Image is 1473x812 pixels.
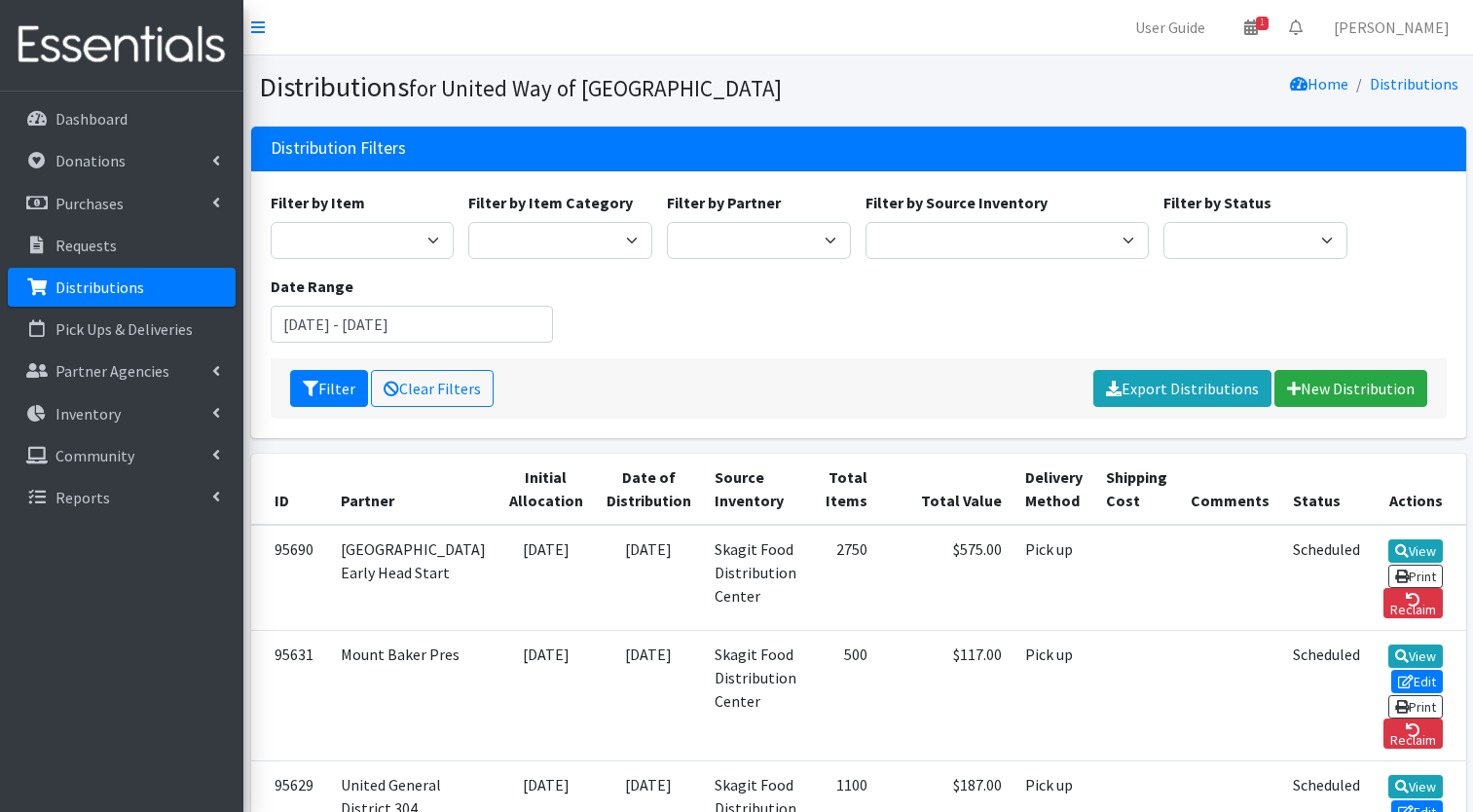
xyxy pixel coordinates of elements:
[329,630,497,760] td: Mount Baker Pres
[1318,8,1465,47] a: [PERSON_NAME]
[1281,454,1372,525] th: Status
[1179,454,1281,525] th: Comments
[1229,8,1273,47] a: 1
[55,277,144,297] p: Distributions
[879,630,1013,760] td: $117.00
[259,70,852,104] h1: Distributions
[1281,525,1372,631] td: Scheduled
[1388,565,1444,588] a: Print
[703,454,808,525] th: Source Inventory
[8,99,236,138] a: Dashboard
[1256,17,1269,30] span: 1
[1391,670,1444,693] a: Edit
[1120,8,1221,47] a: User Guide
[808,525,879,631] td: 2750
[8,226,236,265] a: Requests
[271,275,353,298] label: Date Range
[1383,588,1444,618] a: Reclaim
[8,436,236,475] a: Community
[497,525,595,631] td: [DATE]
[1388,539,1444,563] a: View
[595,525,703,631] td: [DATE]
[879,525,1013,631] td: $575.00
[251,630,329,760] td: 95631
[290,370,368,407] button: Filter
[1013,525,1094,631] td: Pick up
[468,191,633,214] label: Filter by Item Category
[55,446,134,465] p: Community
[703,525,808,631] td: Skagit Food Distribution Center
[1013,454,1094,525] th: Delivery Method
[8,13,236,78] img: HumanEssentials
[497,454,595,525] th: Initial Allocation
[879,454,1013,525] th: Total Value
[329,454,497,525] th: Partner
[1281,630,1372,760] td: Scheduled
[8,310,236,349] a: Pick Ups & Deliveries
[667,191,781,214] label: Filter by Partner
[865,191,1048,214] label: Filter by Source Inventory
[55,488,110,507] p: Reports
[8,141,236,180] a: Donations
[55,319,193,339] p: Pick Ups & Deliveries
[1388,775,1444,798] a: View
[1388,645,1444,668] a: View
[271,138,406,159] h3: Distribution Filters
[8,478,236,517] a: Reports
[329,525,497,631] td: [GEOGRAPHIC_DATA] Early Head Start
[1383,719,1444,749] a: Reclaim
[271,306,554,343] input: January 1, 2011 - December 31, 2011
[55,236,117,255] p: Requests
[1013,630,1094,760] td: Pick up
[1093,370,1271,407] a: Export Distributions
[808,454,879,525] th: Total Items
[595,630,703,760] td: [DATE]
[271,191,365,214] label: Filter by Item
[8,351,236,390] a: Partner Agencies
[1274,370,1427,407] a: New Distribution
[703,630,808,760] td: Skagit Food Distribution Center
[1163,191,1271,214] label: Filter by Status
[497,630,595,760] td: [DATE]
[1388,695,1444,719] a: Print
[409,74,782,102] small: for United Way of [GEOGRAPHIC_DATA]
[251,525,329,631] td: 95690
[595,454,703,525] th: Date of Distribution
[8,394,236,433] a: Inventory
[1372,454,1467,525] th: Actions
[55,151,126,170] p: Donations
[55,361,169,381] p: Partner Agencies
[8,184,236,223] a: Purchases
[1370,74,1458,93] a: Distributions
[8,268,236,307] a: Distributions
[808,630,879,760] td: 500
[371,370,494,407] a: Clear Filters
[251,454,329,525] th: ID
[1094,454,1179,525] th: Shipping Cost
[55,404,121,424] p: Inventory
[55,109,128,129] p: Dashboard
[1290,74,1348,93] a: Home
[55,194,124,213] p: Purchases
